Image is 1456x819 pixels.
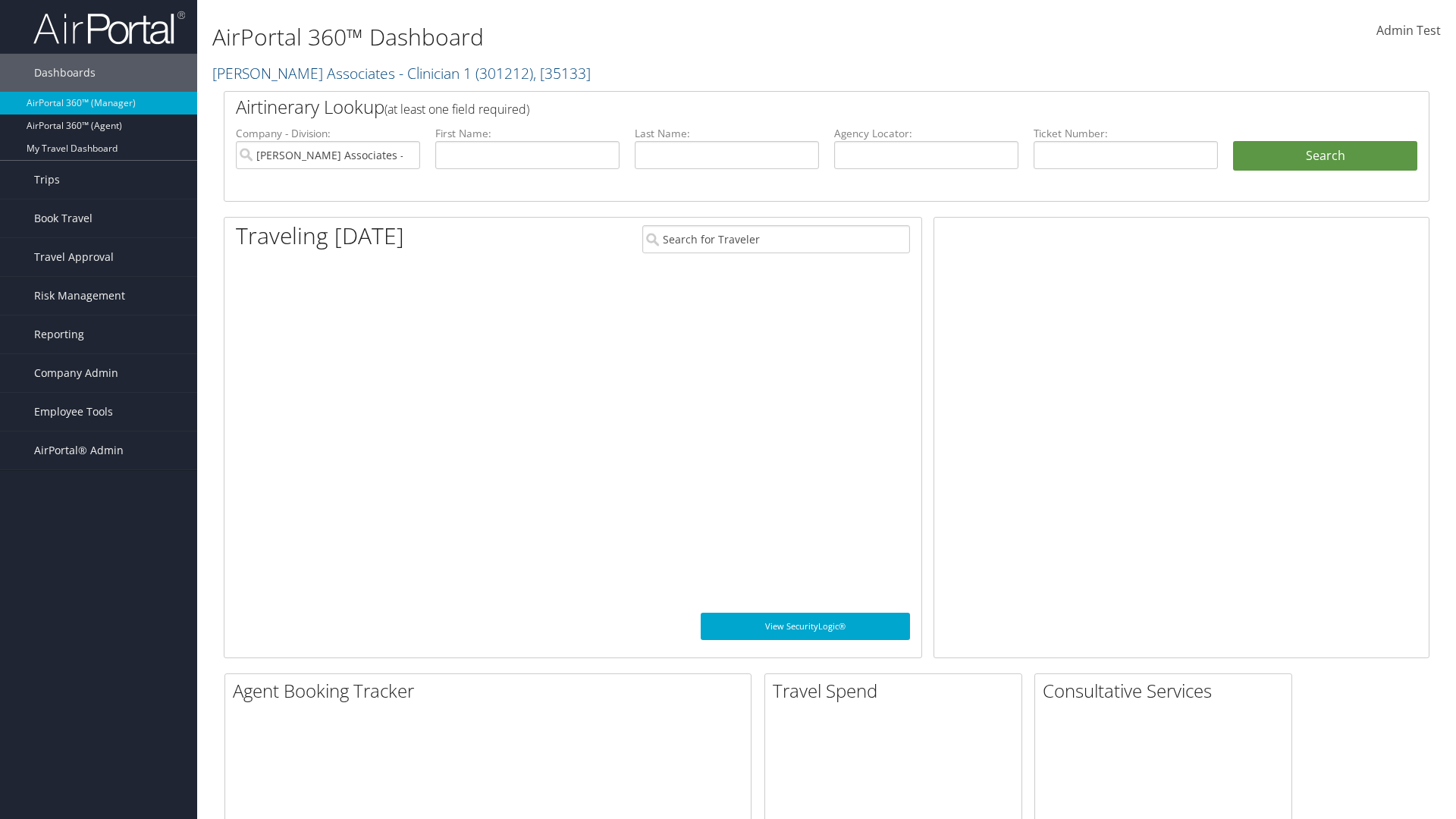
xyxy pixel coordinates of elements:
[233,678,751,704] h2: Agent Booking Tracker
[236,220,404,252] h1: Traveling [DATE]
[236,126,420,141] label: Company - Division:
[34,54,96,92] span: Dashboards
[34,238,114,276] span: Travel Approval
[701,613,910,640] a: View SecurityLogic®
[34,354,118,392] span: Company Admin
[34,199,93,237] span: Book Travel
[212,63,591,83] a: [PERSON_NAME] Associates - Clinician 1
[34,161,60,199] span: Trips
[1376,8,1441,55] a: Admin Test
[1376,22,1441,39] span: Admin Test
[1043,678,1291,704] h2: Consultative Services
[236,94,1317,120] h2: Airtinerary Lookup
[1034,126,1218,141] label: Ticket Number:
[34,277,125,315] span: Risk Management
[635,126,819,141] label: Last Name:
[834,126,1018,141] label: Agency Locator:
[533,63,591,83] span: , [ 35133 ]
[773,678,1021,704] h2: Travel Spend
[384,101,529,118] span: (at least one field required)
[34,431,124,469] span: AirPortal® Admin
[475,63,533,83] span: ( 301212 )
[33,10,185,45] img: airportal-logo.png
[34,315,84,353] span: Reporting
[34,393,113,431] span: Employee Tools
[1233,141,1417,171] button: Search
[435,126,620,141] label: First Name:
[642,225,910,253] input: Search for Traveler
[212,21,1031,53] h1: AirPortal 360™ Dashboard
